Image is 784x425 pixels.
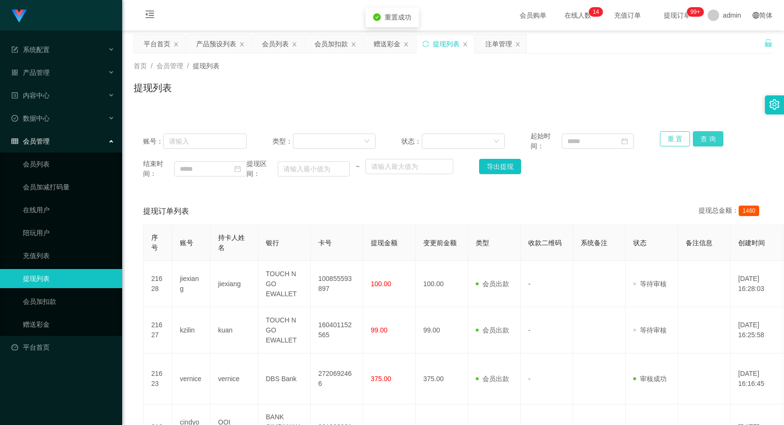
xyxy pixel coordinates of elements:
i: 图标: table [11,138,18,145]
td: [DATE] 16:25:58 [731,307,783,353]
a: 提现列表 [23,269,115,288]
span: 序号 [151,234,158,251]
span: 1460 [739,206,759,216]
i: 图标: calendar [234,166,241,172]
span: 内容中心 [11,92,50,99]
i: 图标: unlock [764,39,773,47]
i: 图标: close [292,41,297,47]
td: jiexiang [172,261,210,307]
div: 平台首页 [144,35,170,53]
button: 查 询 [693,131,723,146]
span: 会员出款 [476,326,509,334]
td: 100855593897 [311,261,363,307]
span: 状态 [633,239,647,247]
span: / [151,62,153,70]
a: 充值列表 [23,246,115,265]
span: 卡号 [318,239,332,247]
i: 图标: global [753,12,759,19]
td: 160401152565 [311,307,363,353]
span: 收款二维码 [528,239,562,247]
span: / [187,62,189,70]
span: 数据中心 [11,114,50,122]
sup: 1126 [687,7,704,17]
span: - [528,326,531,334]
td: TOUCH N GO EWALLET [258,307,311,353]
i: 图标: close [462,41,468,47]
a: 图标: dashboard平台首页 [11,338,115,357]
td: [DATE] 16:16:45 [731,353,783,404]
span: 等待审核 [633,326,667,334]
span: 99.00 [371,326,387,334]
span: 充值订单 [609,12,646,19]
i: 图标: close [351,41,356,47]
button: 导出提现 [479,159,521,174]
span: 100.00 [371,280,391,288]
span: 会员管理 [11,137,50,145]
span: 账号： [143,136,163,146]
i: 图标: down [364,138,370,145]
i: 图标: profile [11,92,18,99]
i: 图标: setting [769,99,780,110]
span: ~ [350,162,366,172]
span: 创建时间 [738,239,765,247]
div: 产品预设列表 [196,35,236,53]
a: 会员加扣款 [23,292,115,311]
td: 375.00 [416,353,468,404]
td: kzilin [172,307,210,353]
td: kuan [210,307,258,353]
td: jiexiang [210,261,258,307]
span: 系统配置 [11,46,50,53]
span: 类型 [476,239,489,247]
span: 起始时间： [531,131,562,151]
td: 21628 [144,261,172,307]
td: 99.00 [416,307,468,353]
div: 赠送彩金 [374,35,400,53]
span: 提现金额 [371,239,397,247]
span: 银行 [266,239,279,247]
i: 图标: check-circle-o [11,115,18,122]
span: 账号 [180,239,193,247]
span: 备注信息 [686,239,712,247]
td: TOUCH N GO EWALLET [258,261,311,307]
span: 系统备注 [581,239,607,247]
i: 图标: close [173,41,179,47]
td: [DATE] 16:28:03 [731,261,783,307]
span: 重置成功 [385,13,411,21]
span: 状态： [401,136,422,146]
h1: 提现列表 [134,81,172,95]
span: 持卡人姓名 [218,234,245,251]
i: 图标: form [11,46,18,53]
td: 100.00 [416,261,468,307]
td: 21627 [144,307,172,353]
td: vernice [172,353,210,404]
div: 会员列表 [262,35,289,53]
i: 图标: close [515,41,521,47]
a: 陪玩用户 [23,223,115,242]
span: - [528,375,531,383]
span: 审核成功 [633,375,667,383]
i: 图标: close [403,41,409,47]
div: 会员加扣款 [314,35,348,53]
span: - [528,280,531,288]
a: 赠送彩金 [23,315,115,334]
span: 提现列表 [193,62,220,70]
input: 请输入 [163,134,246,149]
i: 图标: appstore-o [11,69,18,76]
div: 注单管理 [485,35,512,53]
span: 产品管理 [11,69,50,76]
sup: 14 [589,7,603,17]
i: icon: check-circle [373,13,381,21]
span: 提现区间： [247,159,278,179]
span: 会员出款 [476,375,509,383]
span: 提现订单列表 [143,206,189,217]
span: 375.00 [371,375,391,383]
input: 请输入最大值为 [366,159,453,174]
i: 图标: calendar [621,138,628,145]
img: logo.9652507e.png [11,10,27,23]
a: 会员加减打码量 [23,177,115,197]
div: 提现总金额： [699,206,763,217]
span: 会员出款 [476,280,509,288]
i: 图标: sync [422,41,429,47]
p: 1 [593,7,596,17]
td: 2720692466 [311,353,363,404]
